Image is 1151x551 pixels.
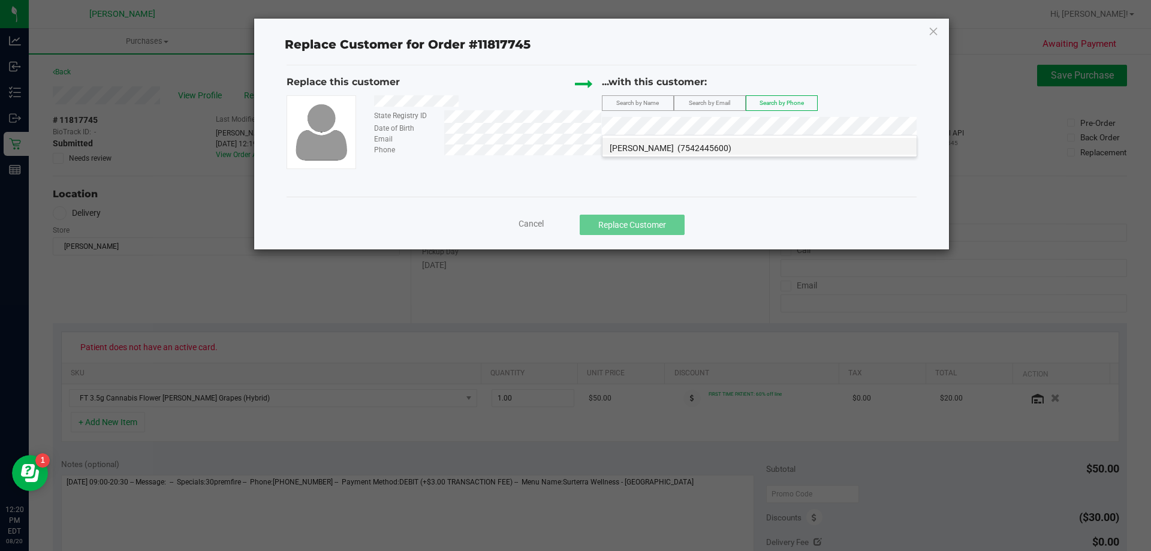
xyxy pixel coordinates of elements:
span: ...with this customer: [602,76,707,88]
img: user-icon.png [290,101,353,164]
span: Search by Name [616,100,659,106]
button: Replace Customer [580,215,685,235]
div: Phone [365,144,444,155]
span: Search by Email [689,100,730,106]
span: Replace Customer for Order #11817745 [278,35,538,55]
iframe: Resource center unread badge [35,453,50,468]
div: Date of Birth [365,123,444,134]
div: Email [365,134,444,144]
span: Search by Phone [760,100,804,106]
span: Cancel [519,219,544,228]
span: Replace this customer [287,76,400,88]
iframe: Resource center [12,455,48,491]
div: State Registry ID [365,110,444,121]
